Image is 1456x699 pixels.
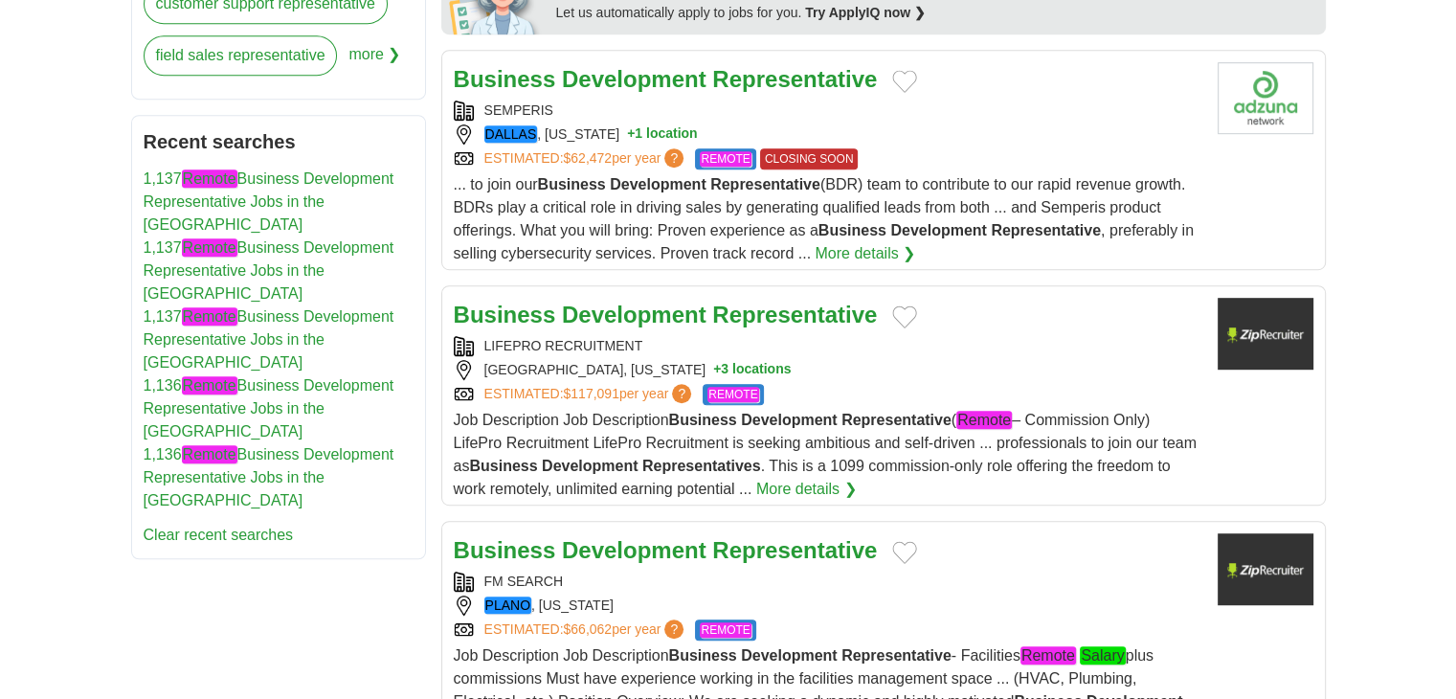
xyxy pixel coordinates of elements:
[182,169,237,188] em: Remote
[469,458,537,474] strong: Business
[627,124,635,145] span: +
[454,66,556,92] strong: Business
[1218,533,1313,605] img: Company logo
[760,148,859,169] span: CLOSING SOON
[642,458,761,474] strong: Representatives
[484,620,688,641] a: ESTIMATED:$66,062per year?
[707,387,758,402] em: REMOTE
[144,307,394,371] a: 1,137RemoteBusiness Development Representative Jobs in the [GEOGRAPHIC_DATA]
[182,445,237,463] em: Remote
[741,647,837,664] strong: Development
[1218,298,1313,370] img: Company logo
[713,360,791,380] button: +3 locations
[484,597,531,614] em: PLANO
[700,151,750,167] em: REMOTE
[805,5,926,20] a: Try ApplyIQ now ❯
[818,222,886,238] strong: Business
[664,148,683,168] span: ?
[454,360,1202,380] div: [GEOGRAPHIC_DATA], [US_STATE]
[562,66,706,92] strong: Development
[669,647,737,664] strong: Business
[664,620,683,639] span: ?
[991,222,1101,238] strong: Representative
[563,386,618,401] span: $117,091
[610,176,706,192] strong: Development
[144,527,294,543] a: Clear recent searches
[815,242,915,265] a: More details ❯
[841,412,952,428] strong: Representative
[454,336,1202,356] div: LIFEPRO RECRUITMENT
[1218,62,1313,134] img: Company logo
[182,376,237,395] em: Remote
[454,101,1202,121] div: SEMPERIS
[454,302,556,327] strong: Business
[484,148,688,169] a: ESTIMATED:$62,472per year?
[712,537,877,563] strong: Representative
[144,169,394,233] a: 1,137RemoteBusiness Development Representative Jobs in the [GEOGRAPHIC_DATA]
[542,458,638,474] strong: Development
[627,124,698,145] button: +1 location
[562,302,706,327] strong: Development
[144,376,394,440] a: 1,136RemoteBusiness Development Representative Jobs in the [GEOGRAPHIC_DATA]
[841,647,952,664] strong: Representative
[454,537,878,563] a: Business Development Representative
[144,445,394,508] a: 1,136RemoteBusiness Development Representative Jobs in the [GEOGRAPHIC_DATA]
[712,66,877,92] strong: Representative
[892,70,917,93] button: Add to favorite jobs
[182,238,237,257] em: Remote
[1020,646,1076,665] em: Remote
[454,596,1202,616] div: , [US_STATE]
[144,35,338,76] a: field sales representative
[712,302,877,327] strong: Representative
[348,35,400,87] span: more ❯
[756,478,857,501] a: More details ❯
[890,222,986,238] strong: Development
[563,150,612,166] span: $62,472
[144,238,394,302] a: 1,137RemoteBusiness Development Representative Jobs in the [GEOGRAPHIC_DATA]
[454,302,878,327] a: Business Development Representative
[484,384,696,405] a: ESTIMATED:$117,091per year?
[454,572,1202,592] div: FM SEARCH
[700,622,750,638] em: REMOTE
[713,360,721,380] span: +
[1080,646,1125,665] em: Salary
[892,541,917,564] button: Add to favorite jobs
[563,621,612,637] span: $66,062
[454,537,556,563] strong: Business
[710,176,820,192] strong: Representative
[556,3,1314,23] div: Let us automatically apply to jobs for you.
[741,412,837,428] strong: Development
[484,125,538,143] em: DALLAS
[454,176,1194,261] span: ... to join our (BDR) team to contribute to our rapid revenue growth. BDRs play a critical role i...
[892,305,917,328] button: Add to favorite jobs
[669,412,737,428] strong: Business
[956,411,1012,429] em: Remote
[672,384,691,403] span: ?
[484,124,620,145] span: , [US_STATE]
[538,176,606,192] strong: Business
[454,66,878,92] a: Business Development Representative
[144,127,414,156] h2: Recent searches
[182,307,237,326] em: Remote
[562,537,706,563] strong: Development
